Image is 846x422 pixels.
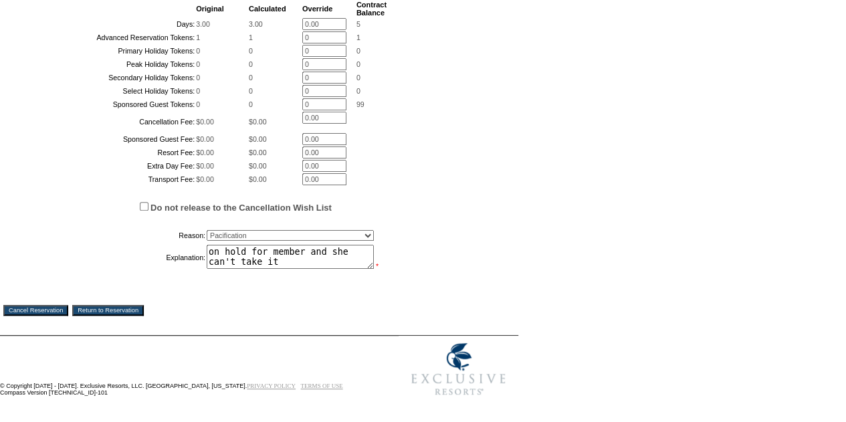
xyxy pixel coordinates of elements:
[249,74,253,82] span: 0
[356,100,364,108] span: 99
[38,227,205,243] td: Reason:
[196,47,200,55] span: 0
[399,336,518,403] img: Exclusive Resorts
[38,45,195,57] td: Primary Holiday Tokens:
[247,383,296,389] a: PRIVACY POLICY
[3,305,68,316] input: Cancel Reservation
[356,87,360,95] span: 0
[38,18,195,30] td: Days:
[196,135,214,143] span: $0.00
[38,112,195,132] td: Cancellation Fee:
[38,146,195,159] td: Resort Fee:
[249,148,267,156] span: $0.00
[38,245,205,270] td: Explanation:
[356,20,360,28] span: 5
[196,5,224,13] b: Original
[38,31,195,43] td: Advanced Reservation Tokens:
[249,33,253,41] span: 1
[150,203,332,213] label: Do not release to the Cancellation Wish List
[196,33,200,41] span: 1
[38,160,195,172] td: Extra Day Fee:
[196,60,200,68] span: 0
[301,383,343,389] a: TERMS OF USE
[249,118,267,126] span: $0.00
[249,162,267,170] span: $0.00
[196,20,210,28] span: 3.00
[196,175,214,183] span: $0.00
[38,173,195,185] td: Transport Fee:
[249,20,263,28] span: 3.00
[249,135,267,143] span: $0.00
[72,305,144,316] input: Return to Reservation
[356,47,360,55] span: 0
[196,87,200,95] span: 0
[249,5,286,13] b: Calculated
[196,162,214,170] span: $0.00
[38,85,195,97] td: Select Holiday Tokens:
[196,148,214,156] span: $0.00
[249,47,253,55] span: 0
[356,1,387,17] b: Contract Balance
[356,60,360,68] span: 0
[356,74,360,82] span: 0
[356,33,360,41] span: 1
[196,118,214,126] span: $0.00
[249,100,253,108] span: 0
[38,133,195,145] td: Sponsored Guest Fee:
[38,72,195,84] td: Secondary Holiday Tokens:
[249,175,267,183] span: $0.00
[38,98,195,110] td: Sponsored Guest Tokens:
[302,5,332,13] b: Override
[196,100,200,108] span: 0
[249,60,253,68] span: 0
[38,58,195,70] td: Peak Holiday Tokens:
[249,87,253,95] span: 0
[196,74,200,82] span: 0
